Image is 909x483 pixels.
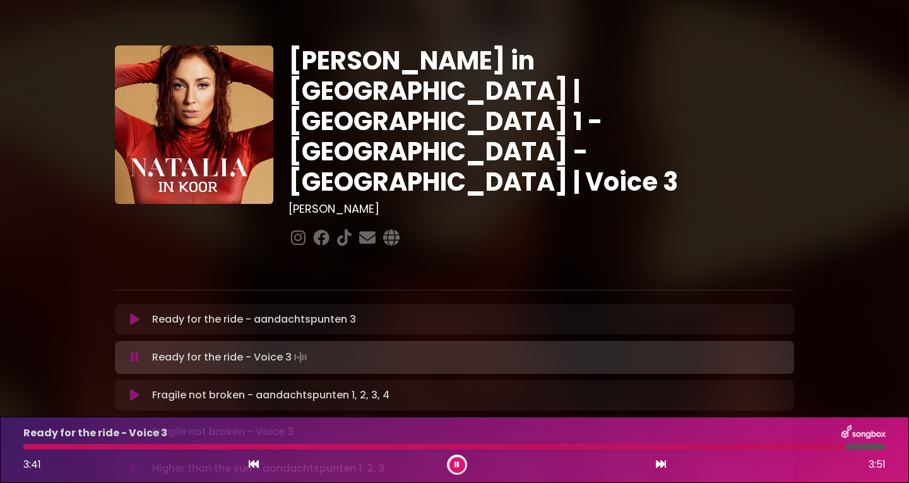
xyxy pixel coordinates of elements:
h1: [PERSON_NAME] in [GEOGRAPHIC_DATA] | [GEOGRAPHIC_DATA] 1 - [GEOGRAPHIC_DATA] - [GEOGRAPHIC_DATA] ... [288,45,794,197]
img: songbox-logo-white.png [841,425,886,441]
p: Fragile not broken - aandachtspunten 1, 2, 3, 4 [152,388,389,403]
p: Ready for the ride - Voice 3 [152,349,309,366]
img: YTVS25JmS9CLUqXqkEhs [115,45,273,204]
img: waveform4.gif [292,349,309,366]
h3: [PERSON_NAME] [288,202,794,216]
p: Ready for the ride - Voice 3 [23,426,167,441]
span: 3:51 [869,457,886,472]
p: Ready for the ride - aandachtspunten 3 [152,312,356,327]
span: 3:41 [23,457,41,472]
